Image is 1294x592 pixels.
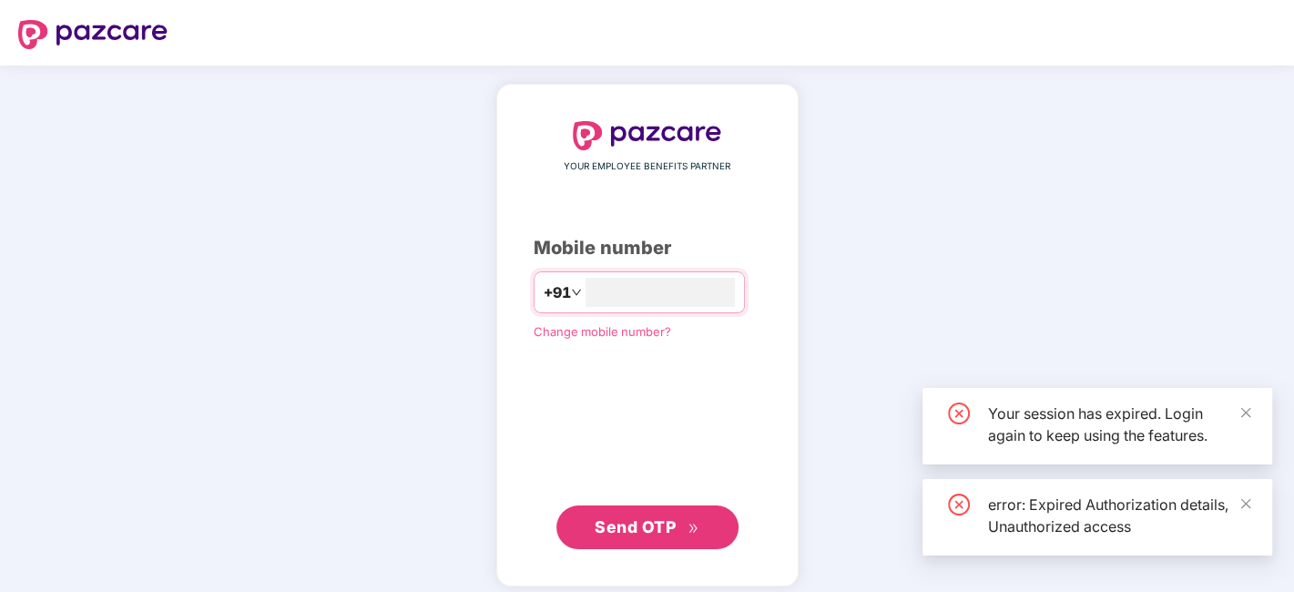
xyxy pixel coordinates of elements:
[1239,497,1252,510] span: close
[564,159,730,174] span: YOUR EMPLOYEE BENEFITS PARTNER
[544,281,571,304] span: +91
[988,494,1250,537] div: error: Expired Authorization details, Unauthorized access
[988,403,1250,446] div: Your session has expired. Login again to keep using the features.
[688,523,699,535] span: double-right
[534,234,761,262] div: Mobile number
[556,505,739,549] button: Send OTPdouble-right
[948,403,970,424] span: close-circle
[571,287,582,298] span: down
[595,517,676,536] span: Send OTP
[573,121,722,150] img: logo
[534,324,671,339] a: Change mobile number?
[948,494,970,515] span: close-circle
[1239,406,1252,419] span: close
[18,20,168,49] img: logo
